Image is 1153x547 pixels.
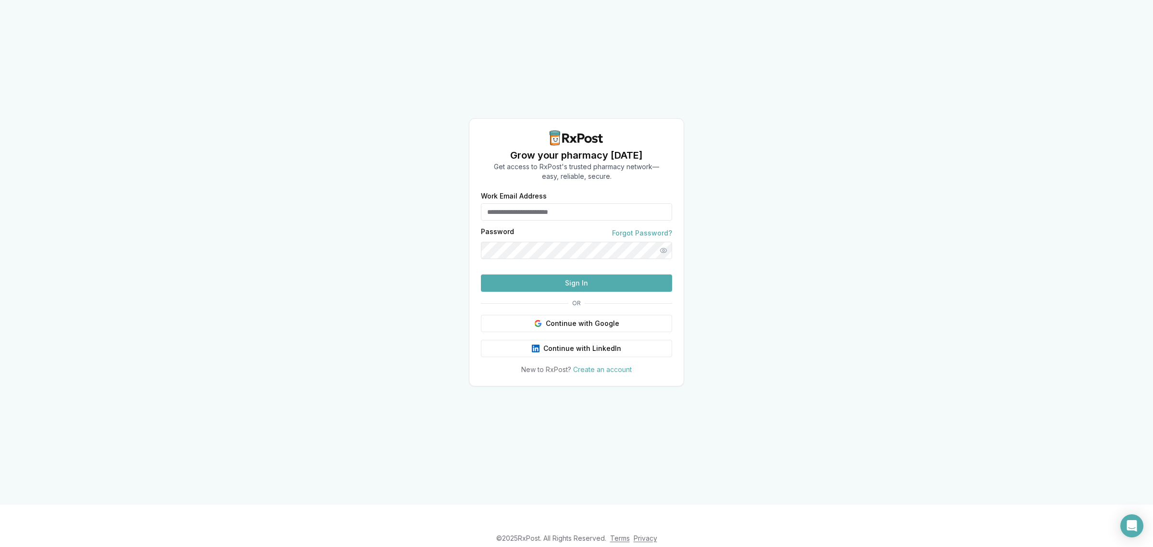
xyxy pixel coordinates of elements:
button: Sign In [481,274,672,292]
div: Open Intercom Messenger [1120,514,1143,537]
h1: Grow your pharmacy [DATE] [494,149,659,162]
span: OR [568,299,585,307]
button: Show password [655,242,672,259]
a: Create an account [573,365,632,373]
img: RxPost Logo [546,130,607,146]
a: Privacy [634,534,657,542]
img: Google [534,320,542,327]
label: Work Email Address [481,193,672,199]
p: Get access to RxPost's trusted pharmacy network— easy, reliable, secure. [494,162,659,181]
button: Continue with Google [481,315,672,332]
a: Forgot Password? [612,228,672,238]
img: LinkedIn [532,345,540,352]
label: Password [481,228,514,238]
button: Continue with LinkedIn [481,340,672,357]
span: New to RxPost? [521,365,571,373]
a: Terms [610,534,630,542]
